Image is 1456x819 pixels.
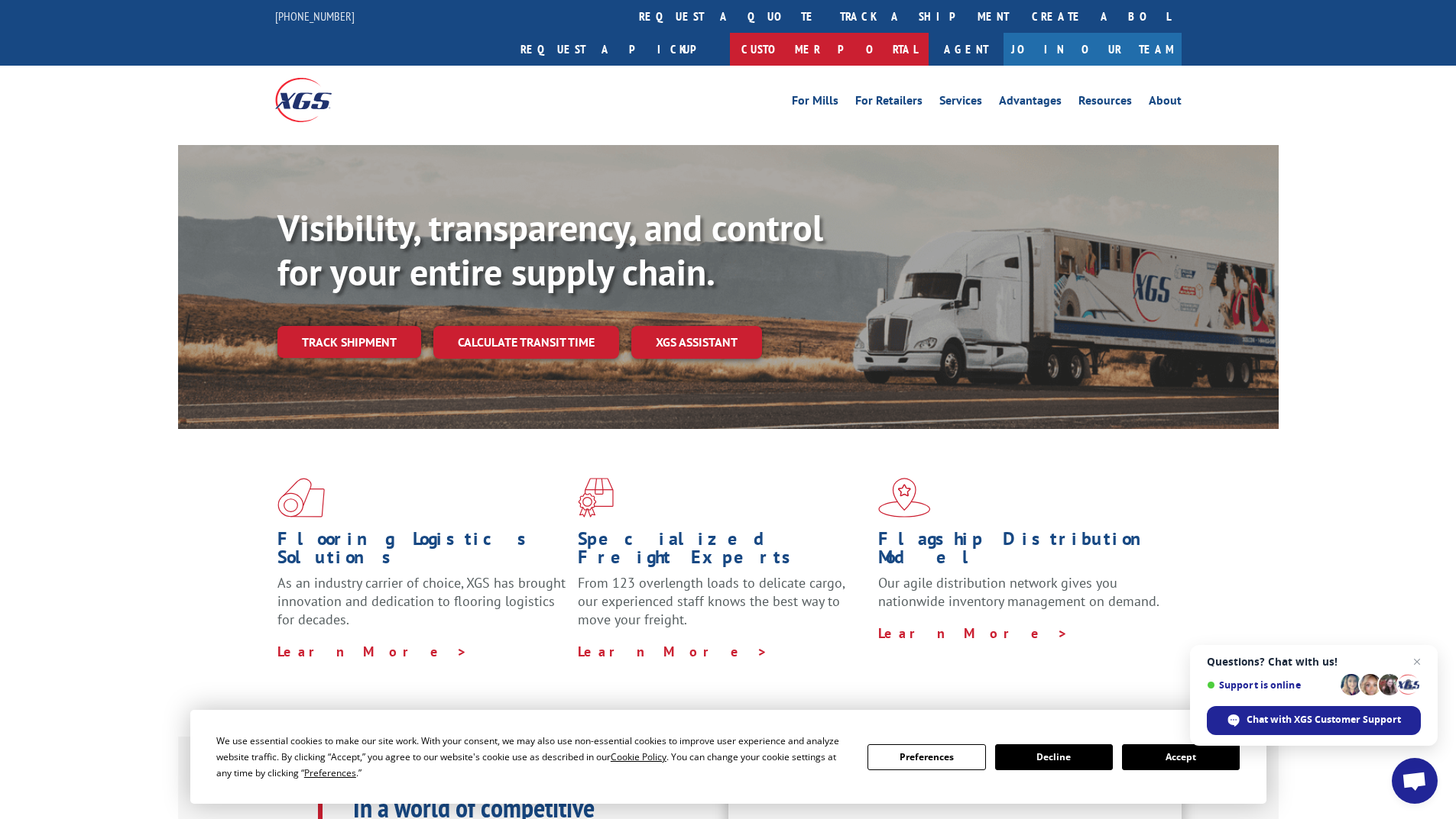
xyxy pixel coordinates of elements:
[190,710,1266,804] div: Cookie Consent Prompt
[1392,758,1438,804] a: Open chat
[304,766,356,779] span: Preferences
[433,326,619,359] a: Calculate transit time
[277,326,421,358] a: Track shipment
[216,733,849,781] div: We use essential cookies to make our site work. With your consent, we may also use non-essential ...
[878,574,1159,610] span: Our agile distribution network gives you nationwide inventory management on demand.
[277,204,823,295] b: Visibility, transparency, and control for your entire supply chain.
[578,530,867,574] h1: Specialized Freight Experts
[1247,713,1401,727] span: Chat with XGS Customer Support
[1207,656,1421,668] span: Questions? Chat with us!
[1207,679,1335,691] span: Support is online
[730,33,929,66] a: Customer Portal
[939,95,982,111] a: Services
[878,530,1167,574] h1: Flagship Distribution Model
[1122,744,1240,770] button: Accept
[631,326,762,359] a: XGS ASSISTANT
[509,33,730,66] a: Request a pickup
[855,95,923,111] a: For Retailers
[792,95,838,111] a: For Mills
[999,95,1062,111] a: Advantages
[277,574,566,628] span: As an industry carrier of choice, XGS has brought innovation and dedication to flooring logistics...
[611,750,666,763] span: Cookie Policy
[1149,95,1182,111] a: About
[1004,33,1182,66] a: Join Our Team
[578,478,614,518] img: xgs-icon-focused-on-flooring-red
[995,744,1113,770] button: Decline
[275,8,355,24] a: [PHONE_NUMBER]
[277,478,325,518] img: xgs-icon-total-supply-chain-intelligence-red
[578,574,867,642] p: From 123 overlength loads to delicate cargo, our experienced staff knows the best way to move you...
[867,744,985,770] button: Preferences
[1207,706,1421,735] span: Chat with XGS Customer Support
[277,643,468,660] a: Learn More >
[878,624,1068,642] a: Learn More >
[929,33,1004,66] a: Agent
[878,478,931,518] img: xgs-icon-flagship-distribution-model-red
[277,530,566,574] h1: Flooring Logistics Solutions
[1078,95,1132,111] a: Resources
[578,643,768,660] a: Learn More >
